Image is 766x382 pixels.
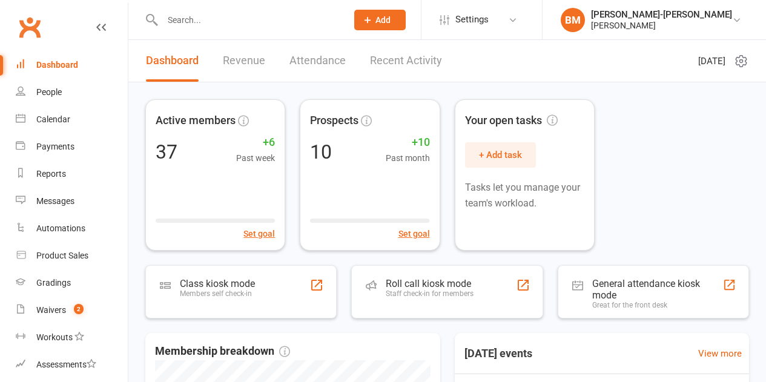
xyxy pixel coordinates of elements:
[698,346,742,361] a: View more
[386,151,430,165] span: Past month
[159,12,338,28] input: Search...
[180,278,255,289] div: Class kiosk mode
[16,51,128,79] a: Dashboard
[156,112,236,130] span: Active members
[36,278,71,288] div: Gradings
[16,297,128,324] a: Waivers 2
[36,360,96,369] div: Assessments
[36,305,66,315] div: Waivers
[16,215,128,242] a: Automations
[36,223,85,233] div: Automations
[74,304,84,314] span: 2
[236,151,275,165] span: Past week
[289,40,346,82] a: Attendance
[16,160,128,188] a: Reports
[16,242,128,269] a: Product Sales
[243,227,275,240] button: Set goal
[591,9,732,20] div: [PERSON_NAME]-[PERSON_NAME]
[465,180,584,211] p: Tasks let you manage your team's workload.
[36,142,74,151] div: Payments
[155,343,290,360] span: Membership breakdown
[36,251,88,260] div: Product Sales
[146,40,199,82] a: Dashboard
[15,12,45,42] a: Clubworx
[465,142,536,168] button: + Add task
[455,343,542,364] h3: [DATE] events
[16,188,128,215] a: Messages
[591,20,732,31] div: [PERSON_NAME]
[698,54,725,68] span: [DATE]
[16,106,128,133] a: Calendar
[370,40,442,82] a: Recent Activity
[16,269,128,297] a: Gradings
[156,142,177,162] div: 37
[354,10,406,30] button: Add
[180,289,255,298] div: Members self check-in
[386,134,430,151] span: +10
[36,332,73,342] div: Workouts
[16,351,128,378] a: Assessments
[455,6,489,33] span: Settings
[310,112,358,130] span: Prospects
[36,87,62,97] div: People
[36,196,74,206] div: Messages
[36,114,70,124] div: Calendar
[223,40,265,82] a: Revenue
[561,8,585,32] div: BM
[386,289,474,298] div: Staff check-in for members
[36,60,78,70] div: Dashboard
[310,142,332,162] div: 10
[16,133,128,160] a: Payments
[16,79,128,106] a: People
[16,324,128,351] a: Workouts
[375,15,391,25] span: Add
[398,227,430,240] button: Set goal
[386,278,474,289] div: Roll call kiosk mode
[592,278,722,301] div: General attendance kiosk mode
[36,169,66,179] div: Reports
[592,301,722,309] div: Great for the front desk
[236,134,275,151] span: +6
[465,112,558,130] span: Your open tasks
